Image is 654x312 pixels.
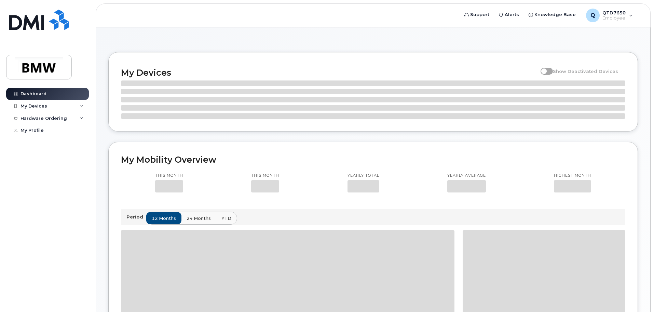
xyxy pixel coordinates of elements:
p: This month [251,173,279,178]
p: This month [155,173,183,178]
p: Yearly total [348,173,379,178]
h2: My Mobility Overview [121,154,625,165]
h2: My Devices [121,67,537,78]
p: Yearly average [447,173,486,178]
span: 24 months [187,215,211,222]
span: YTD [221,215,231,222]
p: Highest month [554,173,591,178]
span: Show Deactivated Devices [553,68,618,74]
p: Period [126,214,146,220]
input: Show Deactivated Devices [541,65,546,70]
